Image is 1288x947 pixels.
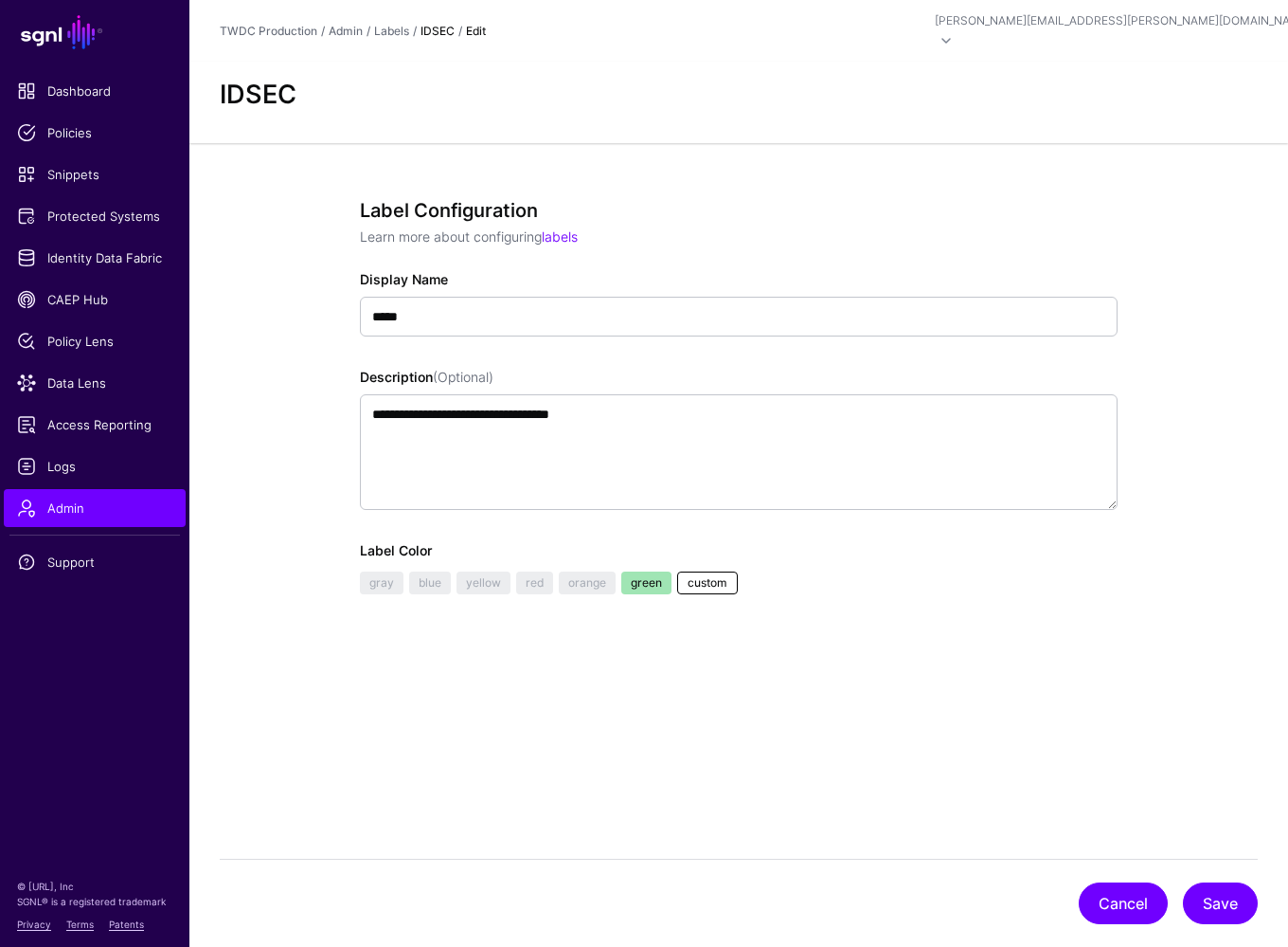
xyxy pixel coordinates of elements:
a: green [621,572,671,594]
a: Patents [109,919,144,930]
a: custom [677,572,738,594]
span: Identity Data Fabric [17,248,172,267]
a: blue [409,572,451,594]
a: CAEP Hub [4,281,186,319]
span: (Optional) [433,369,493,385]
p: © [URL], Inc [17,879,172,894]
span: Policies [17,123,172,142]
button: Cancel [1079,883,1168,924]
a: Policy Lens [4,322,186,360]
a: Access Reporting [4,406,186,444]
div: / [455,23,466,40]
strong: IDSEC [420,24,455,38]
span: Policy Lens [17,332,172,351]
a: Protected Systems [4,197,186,235]
div: / [363,23,374,40]
a: Snippets [4,155,186,193]
a: Terms [66,919,94,930]
span: Access Reporting [17,415,172,434]
div: / [317,23,329,40]
h2: IDSEC [220,80,1258,111]
a: Data Lens [4,364,186,402]
button: Save [1183,883,1258,924]
a: Identity Data Fabric [4,239,186,277]
span: Snippets [17,165,172,184]
a: Admin [4,489,186,527]
a: SGNL [11,11,178,53]
a: TWDC Production [220,24,317,38]
a: Policies [4,114,186,152]
h3: Label Configuration [360,199,1118,222]
a: Privacy [17,919,51,930]
label: Description [360,367,493,387]
span: Data Lens [17,373,172,392]
a: labels [542,228,578,245]
span: Protected Systems [17,207,172,226]
a: gray [360,572,403,594]
a: Dashboard [4,72,186,110]
span: Logs [17,457,172,476]
span: Support [17,553,172,572]
span: CAEP Hub [17,290,172,309]
p: SGNL® is a registered trademark [17,894,172,909]
strong: Edit [466,24,486,38]
a: Logs [4,447,186,485]
a: Admin [329,24,363,38]
label: Display Name [360,269,448,289]
div: / [409,23,420,40]
a: yellow [456,572,510,594]
span: Admin [17,499,172,518]
p: Learn more about configuring [360,227,1118,246]
span: Dashboard [17,82,172,100]
label: Label Color [360,540,432,560]
a: red [516,572,553,594]
a: orange [559,572,616,594]
a: Labels [374,24,409,38]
